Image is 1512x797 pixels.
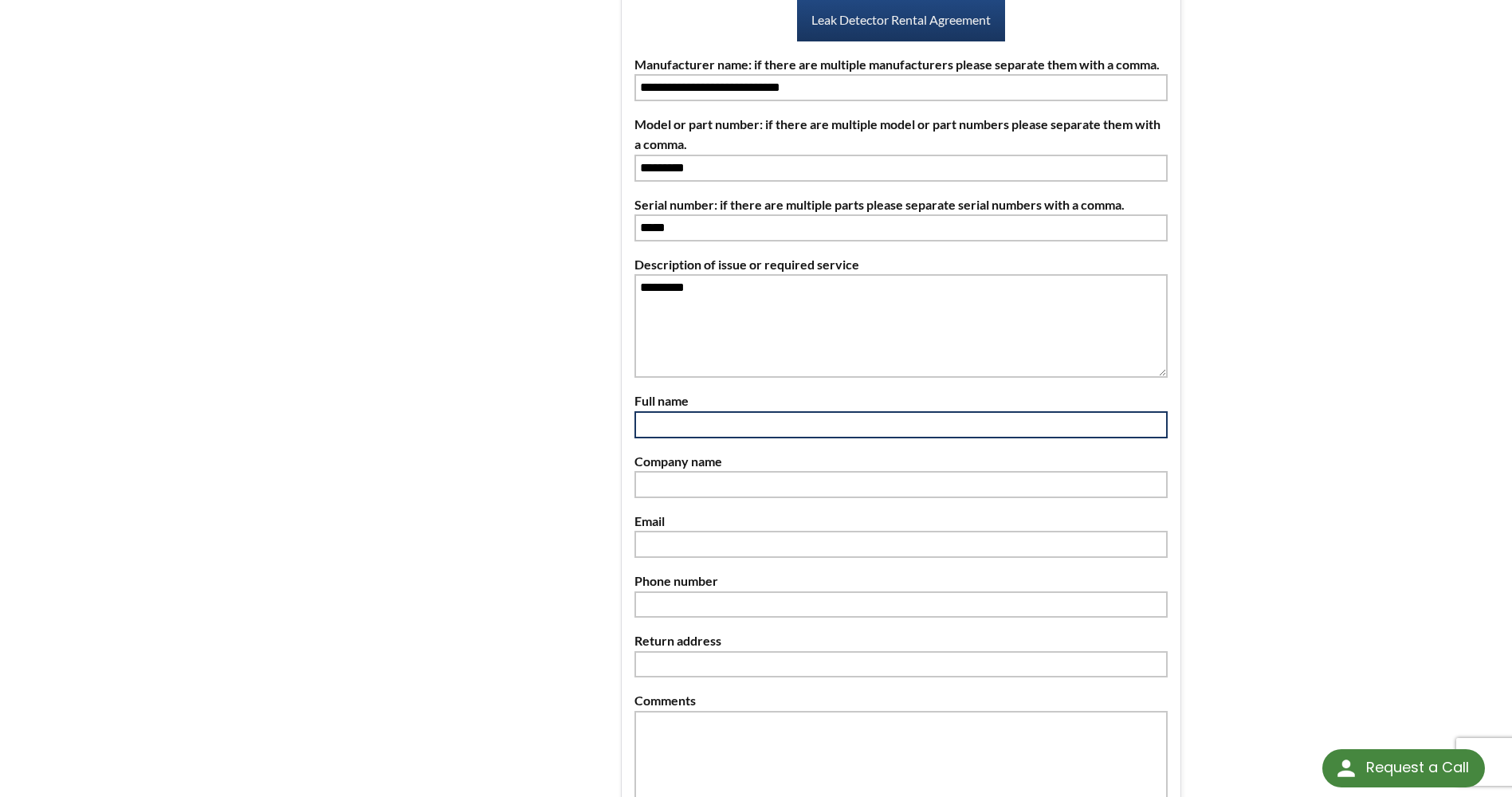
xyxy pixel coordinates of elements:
label: Full name [634,391,1168,411]
img: round button [1333,756,1359,781]
div: Request a Call [1322,749,1485,787]
label: Serial number: if there are multiple parts please separate serial numbers with a comma. [634,194,1168,215]
label: Manufacturer name: if there are multiple manufacturers please separate them with a comma. [634,54,1168,75]
label: Description of issue or required service [634,254,1168,275]
div: Request a Call [1366,749,1469,786]
label: Comments [634,690,1168,711]
label: Return address [634,630,1168,651]
label: Phone number [634,571,1168,591]
label: Model or part number: if there are multiple model or part numbers please separate them with a comma. [634,114,1168,155]
label: Company name [634,451,1168,472]
label: Email [634,511,1168,532]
